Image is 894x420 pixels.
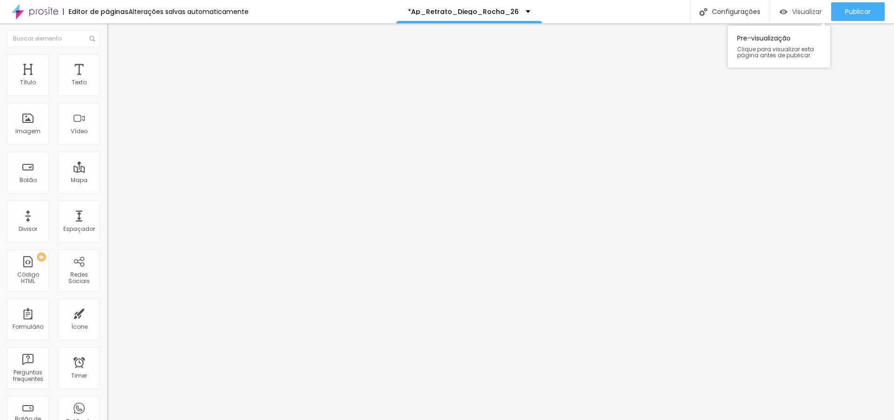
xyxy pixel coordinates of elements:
[408,8,519,15] p: *Ap_Retrato_Diego_Rocha_26
[71,177,88,183] div: Mapa
[19,226,37,232] div: Divisor
[71,128,88,135] div: Vídeo
[63,226,95,232] div: Espaçador
[20,79,36,86] div: Título
[770,2,831,21] button: Visualizar
[63,8,129,15] div: Editor de páginas
[831,2,885,21] button: Publicar
[20,177,37,183] div: Botão
[845,8,871,15] span: Publicar
[728,26,830,68] div: Pre-visualização
[61,271,97,285] div: Redes Sociais
[792,8,822,15] span: Visualizar
[129,8,249,15] div: Alterações salvas automaticamente
[7,30,100,47] input: Buscar elemento
[699,8,707,16] img: Icone
[737,46,821,58] span: Clique para visualizar esta página antes de publicar.
[72,79,87,86] div: Texto
[71,324,88,330] div: Ícone
[779,8,787,16] img: view-1.svg
[89,36,95,41] img: Icone
[71,373,87,379] div: Timer
[9,271,46,285] div: Código HTML
[9,369,46,383] div: Perguntas frequentes
[107,23,894,420] iframe: Editor
[13,324,43,330] div: Formulário
[15,128,41,135] div: Imagem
